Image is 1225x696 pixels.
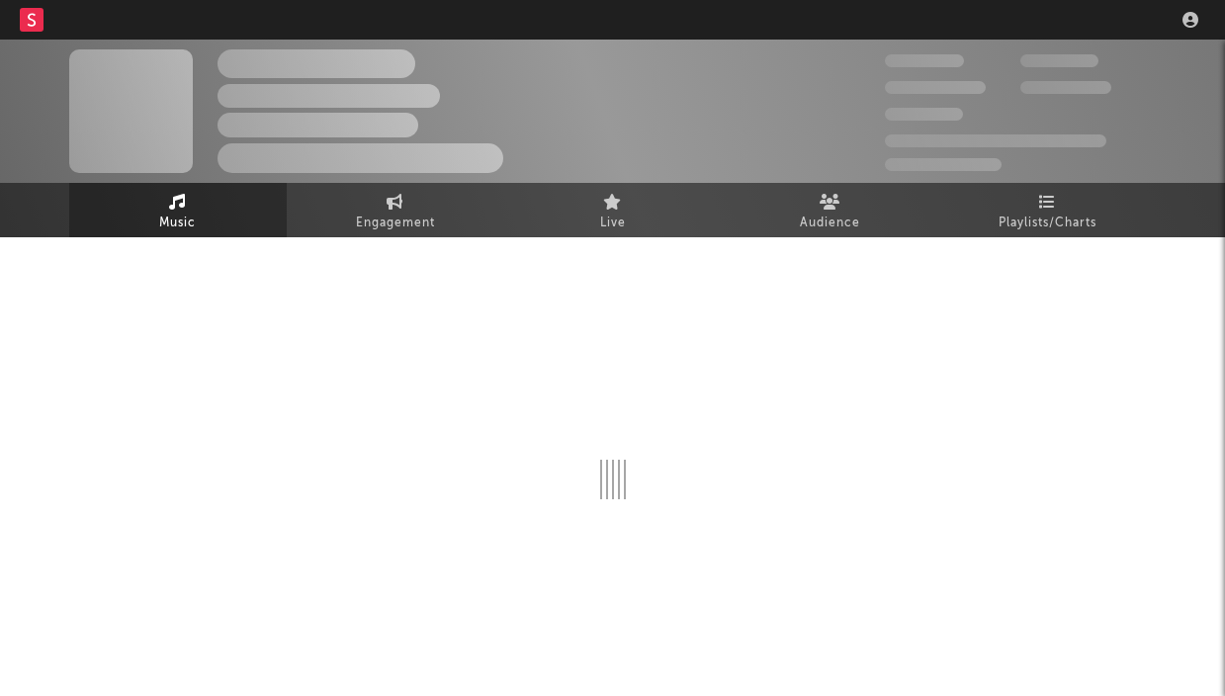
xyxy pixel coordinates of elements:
span: 100,000 [1020,54,1098,67]
a: Playlists/Charts [939,183,1157,237]
span: Audience [800,212,860,235]
span: 50,000,000 [885,81,986,94]
span: 50,000,000 Monthly Listeners [885,134,1106,147]
span: Live [600,212,626,235]
a: Engagement [287,183,504,237]
span: Playlists/Charts [999,212,1096,235]
span: 1,000,000 [1020,81,1111,94]
a: Live [504,183,722,237]
span: 300,000 [885,54,964,67]
span: 100,000 [885,108,963,121]
span: Music [159,212,196,235]
span: Engagement [356,212,435,235]
span: Jump Score: 85.0 [885,158,1002,171]
a: Audience [722,183,939,237]
a: Music [69,183,287,237]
